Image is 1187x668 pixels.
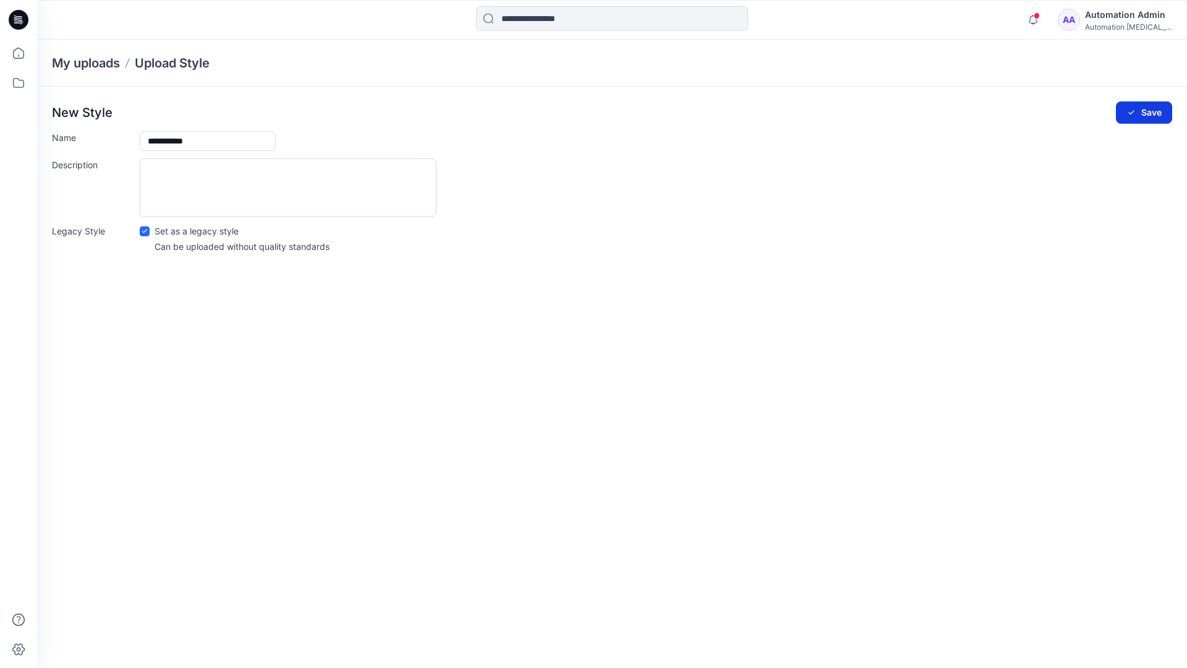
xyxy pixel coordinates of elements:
[155,240,330,253] p: Can be uploaded without quality standards
[1116,101,1172,124] button: Save
[52,105,113,120] p: New Style
[155,225,239,238] p: Set as a legacy style
[52,158,132,171] label: Description
[52,54,120,72] a: My uploads
[135,54,210,72] p: Upload Style
[1085,7,1172,22] div: Automation Admin
[1085,22,1172,32] div: Automation [MEDICAL_DATA]...
[1058,9,1080,31] div: AA
[52,225,132,238] label: Legacy Style
[52,131,132,144] label: Name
